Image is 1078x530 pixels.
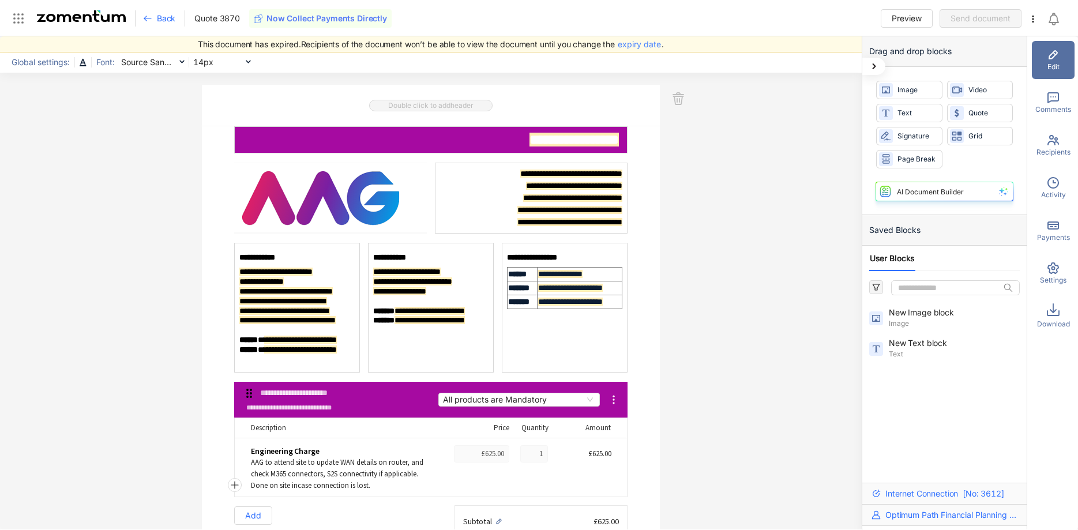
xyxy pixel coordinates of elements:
div: £625.00 [454,445,509,463]
span: Activity [1041,190,1066,200]
button: Preview [881,9,933,28]
span: Recipients [1036,147,1071,157]
span: Engineering Charge [251,445,319,457]
div: New Text blockText [862,335,1027,362]
div: New Image blockImage [862,305,1027,331]
span: Quote [968,108,1008,119]
div: Download [1032,297,1075,335]
span: Global settings: [8,56,73,69]
span: Optimum Path Financial Planning Ltd [885,509,1017,521]
span: Internet Connection [No: 3612] [885,488,1004,499]
div: Notifications [1047,5,1070,32]
button: Now Collect Payments Directly [249,9,392,28]
span: Add [245,509,261,522]
span: Comments [1035,104,1071,115]
button: Add [234,506,272,525]
span: All products are Mandatory [443,393,595,406]
span: Payments [1037,232,1070,243]
div: £625.00 [552,448,611,460]
span: Image [889,318,1017,329]
span: New Text block [889,337,975,349]
div: Price [440,422,509,434]
div: Recipients [1032,126,1075,164]
span: Preview [892,12,922,25]
img: Zomentum Logo [37,10,126,22]
div: Drag and drop blocks [862,36,1027,67]
span: Source Sans Pro [121,54,185,71]
div: AAG to attend site to update WAN details on router, and check M365 connectors, S2S connectivity i... [251,457,436,492]
div: Page Break [876,150,942,168]
span: Grid [968,131,1008,142]
div: AI Document Builder [897,187,964,196]
span: Edit [1047,62,1060,72]
button: expiry date [617,35,662,54]
div: Activity [1032,169,1075,207]
div: Quote [947,104,1013,122]
div: Amount [557,422,611,434]
div: Description [251,422,432,434]
span: £625.00 [594,516,619,527]
span: Page Break [897,154,937,165]
span: Font: [93,56,118,69]
span: Signature [897,131,937,142]
span: 14px [193,54,251,71]
span: Settings [1040,275,1066,285]
span: This document has expired. Recipients of the document won’t be able to view the document until yo... [198,35,664,54]
button: Send document [940,9,1021,28]
span: User Blocks [870,253,915,264]
span: Text [897,108,937,119]
button: filter [869,280,883,294]
div: Video [947,81,1013,99]
span: filter [872,283,880,291]
span: Subtotal [463,516,492,527]
span: New Image block [889,307,975,318]
div: 1 [520,445,548,463]
div: Text [876,104,942,122]
span: expiry date [618,38,661,51]
div: Signature [876,127,942,145]
div: Image [876,81,942,99]
div: Comments [1032,84,1075,122]
div: Grid [947,127,1013,145]
span: Video [968,85,1008,96]
span: Back [157,13,175,24]
div: Settings [1032,254,1075,292]
div: Payments [1032,212,1075,250]
div: Quantity [517,422,549,434]
div: Saved Blocks [862,215,1027,246]
span: Image [897,85,937,96]
div: Edit [1032,41,1075,79]
span: Download [1037,319,1070,329]
span: Now Collect Payments Directly [266,13,387,24]
span: Quote 3870 [194,13,240,24]
span: Text [889,349,1017,359]
span: Double click to add header [369,100,493,111]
